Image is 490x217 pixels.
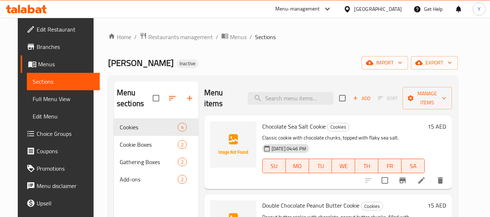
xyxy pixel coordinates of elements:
span: 2 [178,176,186,183]
button: TU [309,159,332,173]
div: Add-ons2 [114,171,198,188]
span: Upsell [37,199,94,208]
span: Coupons [37,147,94,155]
button: Manage items [403,87,452,109]
nav: breadcrumb [108,32,458,42]
a: Menus [221,32,247,42]
span: 2 [178,159,186,166]
span: import [367,58,402,67]
div: Inactive [177,59,198,68]
span: Manage items [408,89,446,107]
button: MO [286,159,309,173]
span: TH [358,161,375,171]
h6: 15 AED [428,200,446,210]
span: [DATE] 04:46 PM [269,145,309,152]
span: Select section first [373,93,403,104]
span: Menu disclaimer [37,181,94,190]
h2: Menu items [204,87,239,109]
button: delete [432,172,449,189]
span: 2 [178,141,186,148]
a: Promotions [21,160,100,177]
span: Inactive [177,60,198,67]
span: Sections [255,33,276,41]
span: [PERSON_NAME] [108,55,174,71]
a: Branches [21,38,100,55]
span: Choice Groups [37,129,94,138]
div: items [178,175,187,184]
input: search [248,92,333,105]
span: Menus [230,33,247,41]
span: 4 [178,124,186,131]
div: items [178,123,187,132]
button: WE [332,159,355,173]
span: Cookies [361,202,383,210]
span: Sections [33,77,94,86]
span: Sort sections [164,89,181,107]
button: export [411,56,458,70]
span: Chocolate Sea Salt Cookie [262,121,326,132]
li: / [216,33,218,41]
span: MO [289,161,306,171]
a: Choice Groups [21,125,100,142]
span: Cookies [120,123,178,132]
a: Menus [21,55,100,73]
div: Cookies4 [114,118,198,136]
span: Double Chocolate Peanut Butter Cookie [262,200,359,211]
span: Add-ons [120,175,178,184]
button: import [362,56,408,70]
a: Edit menu item [417,176,426,185]
img: Chocolate Sea Salt Cookie [210,121,256,168]
li: / [134,33,137,41]
div: items [178,158,187,166]
span: Full Menu View [33,95,94,103]
li: / [250,33,252,41]
span: SU [265,161,283,171]
span: Gathering Boxes [120,158,178,166]
span: Select section [335,91,350,106]
a: Coupons [21,142,100,160]
a: Edit Restaurant [21,21,100,38]
div: Gathering Boxes2 [114,153,198,171]
span: SA [404,161,422,171]
div: Menu-management [275,5,320,13]
button: Add section [181,89,198,107]
span: Select to update [377,173,392,188]
button: Branch-specific-item [394,172,411,189]
span: WE [335,161,352,171]
button: TH [355,159,378,173]
span: FR [381,161,399,171]
button: SA [402,159,425,173]
a: Menu disclaimer [21,177,100,195]
span: Select all sections [148,91,164,106]
span: export [417,58,452,67]
a: Edit Menu [27,108,100,125]
div: Cookies [327,123,349,132]
a: Full Menu View [27,90,100,108]
nav: Menu sections [114,116,198,191]
span: Add item [350,93,373,104]
span: Promotions [37,164,94,173]
button: FR [378,159,402,173]
span: Cookie Boxes [120,140,178,149]
span: Cookies [328,123,349,131]
a: Home [108,33,131,41]
p: Classic cookie with chocolate chunks, topped with flaky sea salt. [262,133,425,142]
h6: 15 AED [428,121,446,132]
div: [GEOGRAPHIC_DATA] [354,5,402,13]
div: items [178,140,187,149]
span: Y [478,5,481,13]
a: Sections [27,73,100,90]
a: Restaurants management [140,32,213,42]
a: Upsell [21,195,100,212]
span: Branches [37,42,94,51]
span: Add [352,94,371,103]
span: Edit Menu [33,112,94,121]
button: Add [350,93,373,104]
span: Restaurants management [148,33,213,41]
div: Cookie Boxes2 [114,136,198,153]
h2: Menu sections [117,87,153,109]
